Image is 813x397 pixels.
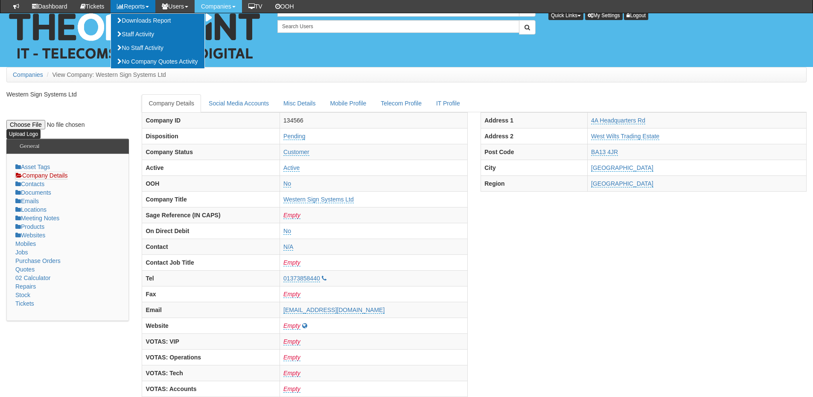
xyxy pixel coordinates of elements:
a: Telecom Profile [374,94,428,112]
a: Mobile Profile [323,94,373,112]
a: Logout [624,11,648,20]
h3: General [15,139,44,154]
th: Address 2 [481,128,588,144]
a: 02 Calculator [15,274,51,281]
a: Misc Details [277,94,322,112]
a: Repairs [15,283,36,290]
a: Stock [15,292,30,298]
a: Staff Activity [111,27,204,41]
th: Sage Reference (IN CAPS) [142,207,280,223]
a: [EMAIL_ADDRESS][DOMAIN_NAME] [283,307,385,314]
a: Empty [283,370,300,377]
th: VOTAS: VIP [142,333,280,349]
a: Empty [283,338,300,345]
td: 134566 [280,112,468,128]
a: Documents [15,189,51,196]
a: Jobs [15,249,28,256]
a: Websites [15,232,45,239]
th: Region [481,175,588,191]
a: Customer [283,149,309,156]
a: Products [15,223,44,230]
a: Empty [283,322,300,330]
th: Contact [142,239,280,254]
th: On Direct Debit [142,223,280,239]
a: Empty [283,354,300,361]
a: Pending [283,133,305,140]
th: City [481,160,588,175]
a: Downloads Report [111,14,204,27]
th: Contact Job Title [142,254,280,270]
a: My Settings [585,11,623,20]
input: Search Users [277,20,519,33]
a: Emails [15,198,39,204]
a: BA13 4JR [591,149,618,156]
th: Address 1 [481,112,588,128]
a: Quotes [15,266,35,273]
th: Website [142,318,280,333]
th: Email [142,302,280,318]
input: Upload Logo [6,129,41,139]
th: VOTAS: Accounts [142,381,280,397]
a: Empty [283,291,300,298]
th: Disposition [142,128,280,144]
a: 01373858440 [283,275,320,282]
a: [GEOGRAPHIC_DATA] [591,180,653,187]
a: Western Sign Systems Ltd [283,196,354,203]
a: Company Details [142,94,201,112]
a: No [283,228,291,235]
a: Purchase Orders [15,257,61,264]
button: Quick Links [548,11,583,20]
a: N/A [283,243,293,251]
th: VOTAS: Operations [142,349,280,365]
a: Empty [283,212,300,219]
a: No Staff Activity [111,41,204,55]
a: IT Profile [429,94,467,112]
a: Mobiles [15,240,36,247]
a: Empty [283,385,300,393]
th: Fax [142,286,280,302]
th: Company ID [142,112,280,128]
a: Active [283,164,300,172]
p: Western Sign Systems Ltd [6,90,129,99]
th: Active [142,160,280,175]
a: Meeting Notes [15,215,59,222]
a: 4A Headquarters Rd [591,117,645,124]
li: View Company: Western Sign Systems Ltd [45,70,166,79]
a: West Wilts Trading Estate [591,133,659,140]
th: Company Status [142,144,280,160]
a: Companies [13,71,43,78]
a: Social Media Accounts [202,94,276,112]
a: No [283,180,291,187]
a: No Company Quotes Activity [111,55,204,68]
a: Company Details [15,172,68,179]
th: OOH [142,175,280,191]
a: Locations [15,206,47,213]
th: Tel [142,270,280,286]
a: Tickets [15,300,34,307]
a: Empty [283,259,300,266]
a: [GEOGRAPHIC_DATA] [591,164,653,172]
th: Company Title [142,191,280,207]
th: Post Code [481,144,588,160]
a: Contacts [15,181,44,187]
th: VOTAS: Tech [142,365,280,381]
a: Asset Tags [15,163,50,170]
